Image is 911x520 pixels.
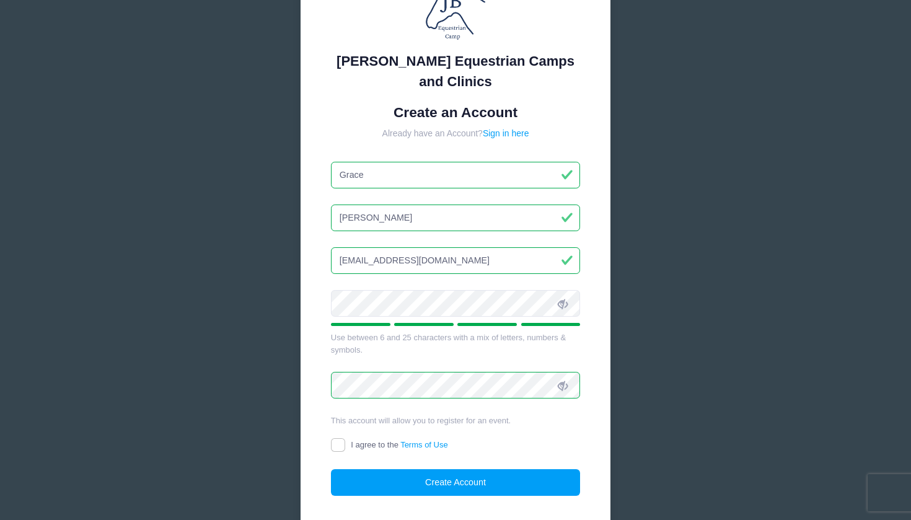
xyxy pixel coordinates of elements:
[331,162,581,188] input: First Name
[483,128,529,138] a: Sign in here
[331,205,581,231] input: Last Name
[331,51,581,92] div: [PERSON_NAME] Equestrian Camps and Clinics
[331,127,581,140] div: Already have an Account?
[331,247,581,274] input: Email
[331,438,345,452] input: I agree to theTerms of Use
[351,440,447,449] span: I agree to the
[331,415,581,427] div: This account will allow you to register for an event.
[331,332,581,356] div: Use between 6 and 25 characters with a mix of letters, numbers & symbols.
[400,440,448,449] a: Terms of Use
[331,104,581,121] h1: Create an Account
[331,469,581,496] button: Create Account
